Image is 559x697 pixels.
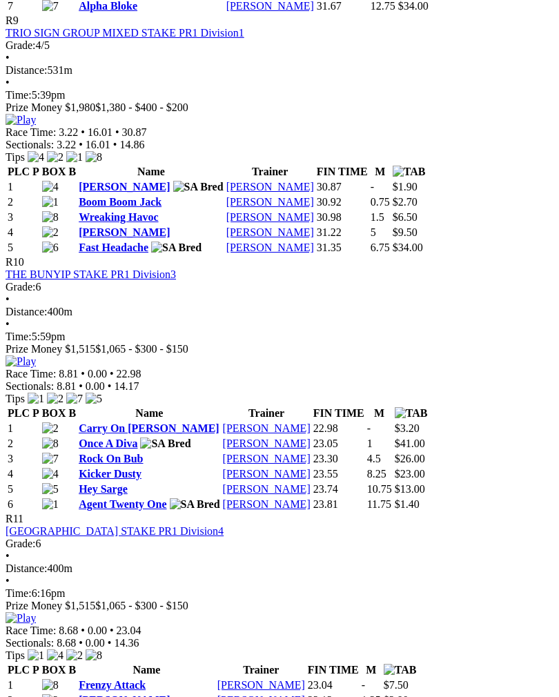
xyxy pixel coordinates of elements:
td: 2 [7,195,40,209]
div: Prize Money $1,515 [6,600,553,612]
span: $13.00 [395,483,425,495]
span: • [115,126,119,138]
img: 4 [42,468,59,480]
img: TAB [384,664,417,676]
span: 16.01 [88,126,112,138]
img: 1 [66,151,83,164]
td: 5 [7,482,40,496]
td: 4 [7,226,40,239]
th: FIN TIME [316,165,369,179]
span: 8.68 [57,637,76,649]
text: 8.25 [367,468,386,480]
a: [PERSON_NAME] [217,679,305,691]
td: 1 [7,422,40,435]
span: $41.00 [395,438,425,449]
span: $2.70 [393,196,418,208]
th: Name [78,663,215,677]
span: 23.04 [117,625,141,636]
span: $26.00 [395,453,425,464]
span: Grade: [6,538,36,549]
text: 0.75 [371,196,390,208]
span: • [6,52,10,63]
img: 5 [42,483,59,495]
div: 6 [6,538,553,550]
text: 1.5 [371,211,384,223]
a: [PERSON_NAME] [223,422,311,434]
span: PLC [8,166,30,177]
img: SA Bred [170,498,220,511]
span: PLC [8,407,30,419]
span: 30.87 [122,126,147,138]
td: 23.30 [313,452,365,466]
th: Trainer [226,165,315,179]
td: 6 [7,498,40,511]
span: $7.50 [384,679,409,691]
text: - [362,679,365,691]
span: 8.81 [59,368,78,380]
span: 22.98 [117,368,141,380]
td: 31.22 [316,226,369,239]
span: Tips [6,151,25,163]
span: Sectionals: [6,637,54,649]
img: 4 [47,649,63,662]
a: [PERSON_NAME] [226,181,314,193]
span: Tips [6,649,25,661]
span: $23.00 [395,468,425,480]
img: 7 [66,393,83,405]
div: 5:59pm [6,331,553,343]
img: TAB [393,166,426,178]
img: SA Bred [173,181,224,193]
span: • [108,380,112,392]
img: 2 [47,151,63,164]
th: Name [78,165,224,179]
span: 0.00 [88,625,107,636]
a: [PERSON_NAME] [223,498,311,510]
span: 0.00 [86,380,105,392]
span: Distance: [6,306,47,317]
span: BOX [42,166,66,177]
a: [PERSON_NAME] [223,483,311,495]
img: 8 [42,211,59,224]
span: $3.20 [395,422,420,434]
td: 23.74 [313,482,365,496]
td: 22.98 [313,422,365,435]
a: TRIO SIGN GROUP MIXED STAKE PR1 Division1 [6,27,244,39]
td: 1 [7,678,40,692]
img: 1 [28,393,44,405]
th: FIN TIME [307,663,360,677]
span: P [32,664,39,676]
a: [PERSON_NAME] [226,226,314,238]
span: 14.36 [114,637,139,649]
span: • [6,575,10,587]
img: 8 [86,649,102,662]
a: [PERSON_NAME] [226,211,314,223]
div: 4/5 [6,39,553,52]
td: 23.55 [313,467,365,481]
text: 4.5 [367,453,381,464]
span: BOX [42,664,66,676]
img: 4 [42,181,59,193]
td: 3 [7,210,40,224]
span: 8.68 [59,625,78,636]
span: • [81,368,85,380]
div: 400m [6,306,553,318]
th: Trainer [217,663,306,677]
img: Play [6,355,36,368]
a: Hey Sarge [79,483,128,495]
th: M [361,663,382,677]
span: • [6,293,10,305]
td: 3 [7,452,40,466]
span: 14.17 [114,380,139,392]
a: Once A Diva [79,438,137,449]
td: 23.81 [313,498,365,511]
span: 0.00 [86,637,105,649]
span: Distance: [6,64,47,76]
img: SA Bred [140,438,190,450]
div: Prize Money $1,980 [6,101,553,114]
td: 4 [7,467,40,481]
a: [PERSON_NAME] [223,438,311,449]
span: Time: [6,331,32,342]
img: 2 [47,393,63,405]
th: M [366,406,393,420]
span: Sectionals: [6,380,54,392]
